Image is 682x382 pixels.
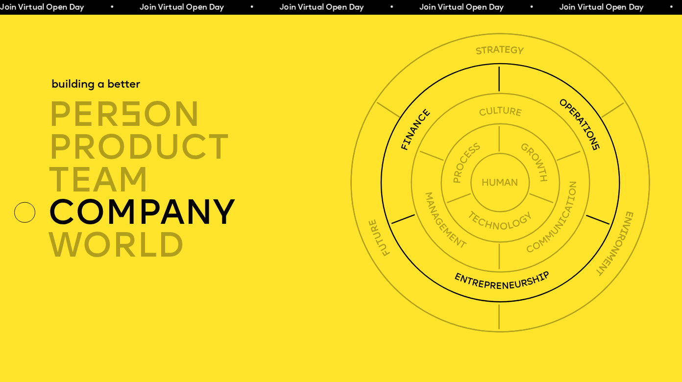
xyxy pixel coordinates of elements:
span: • [109,4,114,12]
div: TEAM [48,164,355,197]
span: • [389,4,393,12]
span: • [249,4,254,12]
div: per on [48,98,355,131]
div: product [48,131,355,164]
div: company [48,197,355,230]
span: • [529,4,534,12]
div: building a better [51,78,140,93]
div: world [48,230,355,263]
span: s [120,99,143,135]
span: • [669,4,673,12]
